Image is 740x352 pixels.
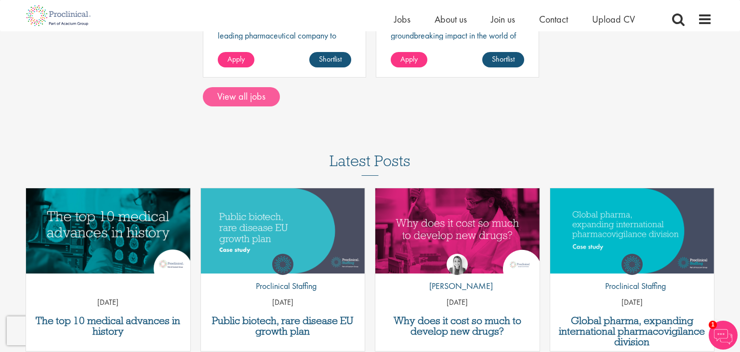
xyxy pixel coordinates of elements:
a: Apply [391,52,427,67]
a: Link to a post [375,188,540,274]
a: View all jobs [203,87,280,106]
img: Proclinical Staffing [621,254,643,275]
a: Link to a post [550,188,714,274]
img: Public biotech, rare disease EU growth plan thumbnail [201,188,365,274]
a: The top 10 medical advances in history [31,315,185,337]
p: [DATE] [550,297,714,308]
a: Contact [539,13,568,26]
span: Apply [227,54,245,64]
a: Jobs [394,13,410,26]
img: Top 10 medical advances in history [26,188,190,274]
a: Proclinical Staffing Proclinical Staffing [249,254,317,297]
a: About us [435,13,467,26]
img: Cost of developing drugs [375,188,540,274]
a: Apply [218,52,254,67]
a: Hannah Burke [PERSON_NAME] [422,254,493,297]
img: Chatbot [709,321,738,350]
iframe: reCAPTCHA [7,316,130,345]
p: [PERSON_NAME] [422,280,493,292]
a: Proclinical Staffing Proclinical Staffing [598,254,666,297]
a: Shortlist [482,52,524,67]
h3: Latest Posts [330,153,410,176]
a: Global pharma, expanding international pharmacovigilance division [555,315,710,347]
a: Public biotech, rare disease EU growth plan [206,315,360,337]
a: Upload CV [592,13,635,26]
span: Apply [400,54,418,64]
img: Hannah Burke [447,254,468,275]
a: Why does it cost so much to develop new drugs? [380,315,535,337]
p: [DATE] [26,297,190,308]
a: Link to a post [201,188,365,274]
p: Proclinical Staffing [598,280,666,292]
a: Shortlist [309,52,351,67]
a: Link to a post [26,188,190,274]
span: 1 [709,321,717,329]
p: [DATE] [201,297,365,308]
p: [DATE] [375,297,540,308]
a: Join us [491,13,515,26]
img: Proclinical Staffing [272,254,293,275]
p: Proclinical Staffing [249,280,317,292]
